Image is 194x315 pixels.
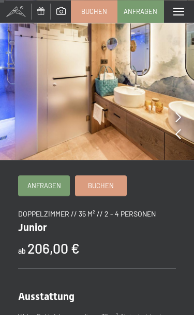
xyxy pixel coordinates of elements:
a: Buchen [76,176,126,195]
span: Doppelzimmer // 35 m² // 2 - 4 Personen [18,209,156,218]
span: Ausstattung [18,290,74,303]
a: Anfragen [118,1,163,22]
span: Buchen [88,181,114,190]
a: Buchen [71,1,117,22]
span: Anfragen [124,7,157,16]
span: Junior [18,221,47,234]
span: Anfragen [27,181,61,190]
b: 206,00 € [27,240,80,256]
span: ab [18,246,26,255]
span: Buchen [81,7,107,16]
a: Anfragen [19,176,69,195]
